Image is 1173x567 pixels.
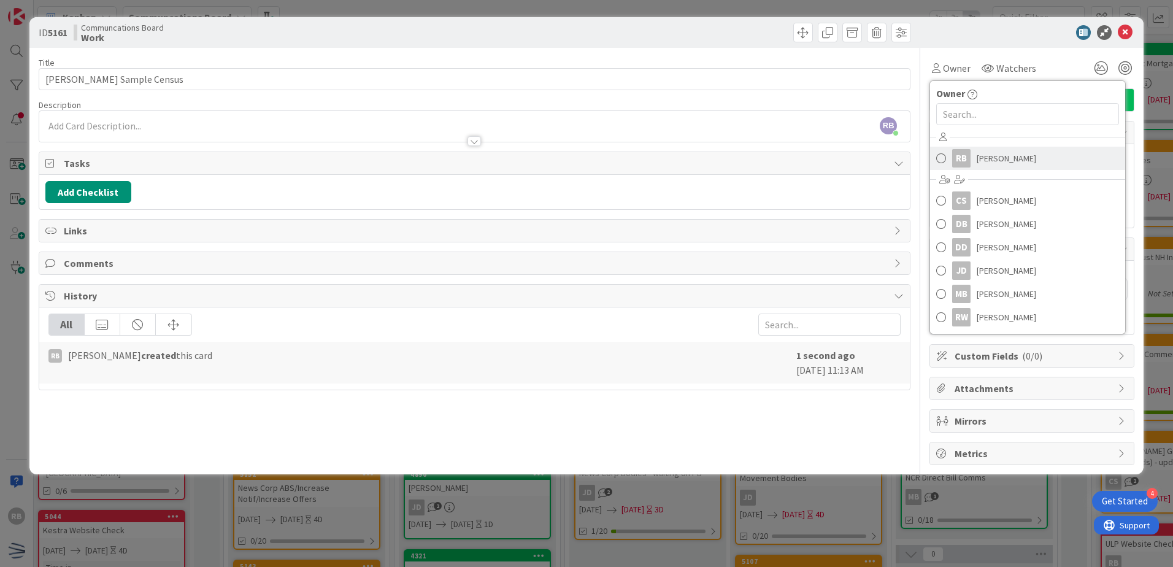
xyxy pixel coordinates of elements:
[141,349,176,361] b: created
[39,25,67,40] span: ID
[796,349,855,361] b: 1 second ago
[930,212,1125,236] a: DB[PERSON_NAME]
[45,181,131,203] button: Add Checklist
[64,288,888,303] span: History
[977,285,1036,303] span: [PERSON_NAME]
[952,191,971,210] div: CS
[81,23,164,33] span: Communcations Board
[952,285,971,303] div: MB
[943,61,971,75] span: Owner
[930,236,1125,259] a: DD[PERSON_NAME]
[81,33,164,42] b: Work
[977,191,1036,210] span: [PERSON_NAME]
[796,348,901,377] div: [DATE] 11:13 AM
[955,446,1112,461] span: Metrics
[68,348,212,363] span: [PERSON_NAME] this card
[880,117,897,134] span: RB
[930,259,1125,282] a: JD[PERSON_NAME]
[977,308,1036,326] span: [PERSON_NAME]
[48,349,62,363] div: RB
[64,256,888,271] span: Comments
[952,308,971,326] div: RW
[1102,495,1148,507] div: Get Started
[48,26,67,39] b: 5161
[977,215,1036,233] span: [PERSON_NAME]
[930,306,1125,329] a: RW[PERSON_NAME]
[955,381,1112,396] span: Attachments
[26,2,56,17] span: Support
[930,147,1125,170] a: RB[PERSON_NAME]
[955,414,1112,428] span: Mirrors
[1022,350,1042,362] span: ( 0/0 )
[39,68,910,90] input: type card name here...
[996,61,1036,75] span: Watchers
[936,86,965,101] span: Owner
[930,282,1125,306] a: MB[PERSON_NAME]
[64,156,888,171] span: Tasks
[936,103,1119,125] input: Search...
[955,349,1112,363] span: Custom Fields
[952,149,971,168] div: RB
[930,189,1125,212] a: CS[PERSON_NAME]
[977,238,1036,256] span: [PERSON_NAME]
[39,99,81,110] span: Description
[952,261,971,280] div: JD
[952,238,971,256] div: DD
[977,261,1036,280] span: [PERSON_NAME]
[952,215,971,233] div: DB
[49,314,85,335] div: All
[1092,491,1158,512] div: Open Get Started checklist, remaining modules: 4
[758,314,901,336] input: Search...
[977,149,1036,168] span: [PERSON_NAME]
[64,223,888,238] span: Links
[39,57,55,68] label: Title
[1147,488,1158,499] div: 4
